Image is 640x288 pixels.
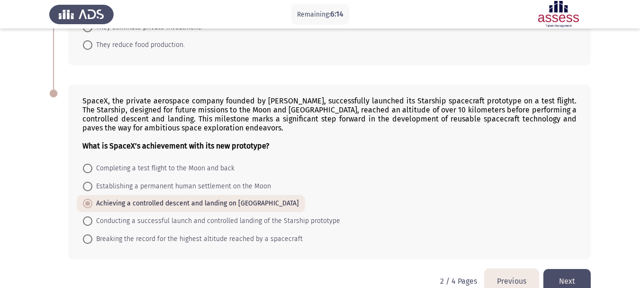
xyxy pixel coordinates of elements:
[92,215,340,227] span: Conducting a successful launch and controlled landing of the Starship prototype
[92,233,303,245] span: Breaking the record for the highest altitude reached by a spacecraft
[82,141,269,150] b: What is SpaceX’s achievement with its new prototype?
[297,9,343,20] p: Remaining:
[49,1,114,28] img: Assess Talent Management logo
[92,198,299,209] span: Achieving a controlled descent and landing on [GEOGRAPHIC_DATA]
[440,277,477,286] p: 2 / 4 Pages
[330,9,343,19] span: 6:14
[526,1,591,28] img: Assessment logo of ASSESS English Language Assessment (3 Module) (Ad - IB)
[92,39,185,51] span: They reduce food production.
[92,181,271,192] span: Establishing a permanent human settlement on the Moon
[82,96,577,150] div: SpaceX, the private aerospace company founded by [PERSON_NAME], successfully launched its Starshi...
[92,163,234,174] span: Completing a test flight to the Moon and back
